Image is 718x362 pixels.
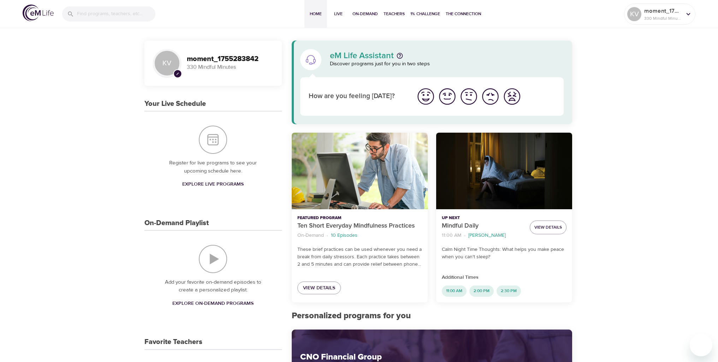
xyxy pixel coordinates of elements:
a: Explore On-Demand Programs [170,297,256,310]
button: I'm feeling ok [458,86,480,107]
span: 2:30 PM [497,288,521,294]
p: 330 Mindful Minutes [644,15,682,22]
button: Mindful Daily [436,133,572,209]
div: KV [153,49,181,77]
p: 11:00 AM [442,232,461,239]
span: 1% Challenge [410,10,440,18]
span: The Connection [446,10,481,18]
li: · [327,231,328,240]
p: moment_1755283842 [644,7,682,15]
p: These brief practices can be used whenever you need a break from daily stressors. Each practice t... [297,246,422,268]
p: Calm Night Time Thoughts: What helps you make peace when you can't sleep? [442,246,566,261]
input: Find programs, teachers, etc... [77,6,155,22]
button: I'm feeling great [415,86,437,107]
span: Home [307,10,324,18]
nav: breadcrumb [297,231,422,240]
h3: Your Live Schedule [144,100,206,108]
span: View Details [534,224,562,231]
p: eM Life Assistant [330,52,394,60]
iframe: Button to launch messaging window [690,334,712,356]
img: eM Life Assistant [305,54,316,65]
button: View Details [530,221,566,234]
button: I'm feeling worst [501,86,523,107]
p: Ten Short Everyday Mindfulness Practices [297,221,422,231]
h3: Favorite Teachers [144,338,202,346]
p: Featured Program [297,215,422,221]
h3: moment_1755283842 [187,55,273,63]
div: 2:00 PM [469,285,494,297]
button: I'm feeling bad [480,86,501,107]
p: 10 Episodes [331,232,357,239]
img: On-Demand Playlist [199,245,227,273]
p: Register for live programs to see your upcoming schedule here. [159,159,268,175]
span: Live [330,10,347,18]
p: Mindful Daily [442,221,524,231]
div: KV [627,7,641,21]
div: 11:00 AM [442,285,467,297]
button: I'm feeling good [437,86,458,107]
img: ok [459,87,479,106]
span: On-Demand [352,10,378,18]
nav: breadcrumb [442,231,524,240]
img: logo [23,5,54,21]
a: View Details [297,282,341,295]
p: How are you feeling [DATE]? [309,91,407,102]
span: Explore Live Programs [182,180,244,189]
h2: Personalized programs for you [292,311,572,321]
p: Additional Times [442,274,566,281]
span: 11:00 AM [442,288,467,294]
img: good [438,87,457,106]
span: View Details [303,284,335,292]
div: 2:30 PM [497,285,521,297]
span: 2:00 PM [469,288,494,294]
img: Your Live Schedule [199,126,227,154]
img: worst [502,87,522,106]
p: Discover programs just for you in two steps [330,60,564,68]
img: bad [481,87,500,106]
h3: On-Demand Playlist [144,219,209,227]
p: [PERSON_NAME] [468,232,506,239]
span: Teachers [384,10,405,18]
p: Add your favorite on-demand episodes to create a personalized playlist. [159,278,268,294]
p: 330 Mindful Minutes [187,63,273,71]
a: Explore Live Programs [179,178,247,191]
p: Up Next [442,215,524,221]
button: Ten Short Everyday Mindfulness Practices [292,133,428,209]
li: · [464,231,465,240]
p: On-Demand [297,232,324,239]
img: great [416,87,435,106]
span: Explore On-Demand Programs [172,299,254,308]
